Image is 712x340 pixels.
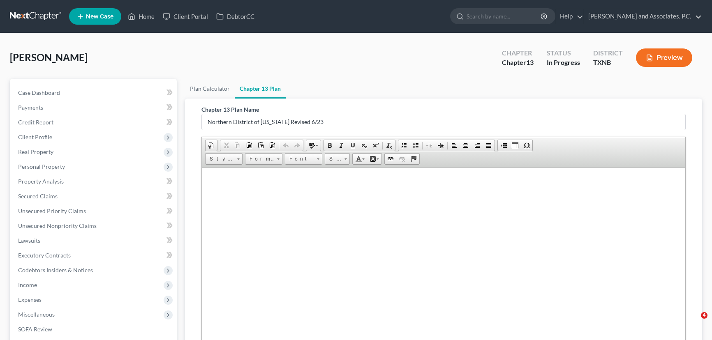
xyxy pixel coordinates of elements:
a: Spell Checker [306,140,321,151]
a: Background Color [367,154,381,164]
a: Copy [232,140,243,151]
button: Preview [636,48,692,67]
span: Font [285,154,314,164]
a: SOFA Review [12,322,177,337]
span: Codebtors Insiders & Notices [18,266,93,273]
span: Executory Contracts [18,252,71,259]
a: Paste [243,140,255,151]
span: SOFA Review [18,326,52,333]
span: Miscellaneous [18,311,55,318]
a: Insert Page Break for Printing [498,140,509,151]
span: Income [18,281,37,288]
a: Cut [220,140,232,151]
a: Justify [483,140,495,151]
a: Subscript [358,140,370,151]
a: Unsecured Nonpriority Claims [12,218,177,233]
div: In Progress [547,58,580,67]
a: Format [245,153,282,165]
a: Help [556,9,583,24]
div: Status [547,48,580,58]
a: Home [124,9,159,24]
a: Client Portal [159,9,212,24]
div: TXNB [593,58,623,67]
div: Chapter [502,58,534,67]
a: Unsecured Priority Claims [12,204,177,218]
span: Unsecured Nonpriority Claims [18,222,97,229]
a: Bold [324,140,335,151]
a: Property Analysis [12,174,177,189]
span: 4 [701,312,707,319]
span: New Case [86,14,113,20]
span: Credit Report [18,119,53,126]
span: Payments [18,104,43,111]
span: Secured Claims [18,193,58,200]
a: Insert/Remove Numbered List [398,140,410,151]
a: [PERSON_NAME] and Associates, P.C. [584,9,702,24]
a: Center [460,140,472,151]
a: Paste as plain text [255,140,266,151]
span: Expenses [18,296,42,303]
a: Text Color [353,154,367,164]
a: Align Left [448,140,460,151]
a: Underline [347,140,358,151]
span: Styles [206,154,234,164]
a: Credit Report [12,115,177,130]
div: Chapter [502,48,534,58]
a: Paste from Word [266,140,278,151]
a: Chapter 13 Plan [235,79,286,99]
a: Table [509,140,521,151]
span: Size [325,154,342,164]
a: Insert Special Character [521,140,532,151]
a: Case Dashboard [12,85,177,100]
div: District [593,48,623,58]
a: Executory Contracts [12,248,177,263]
a: Remove Format [384,140,395,151]
a: Document Properties [206,140,217,151]
span: Property Analysis [18,178,64,185]
a: Size [325,153,350,165]
a: Undo [280,140,291,151]
a: Superscript [370,140,381,151]
span: Real Property [18,148,53,155]
span: Client Profile [18,133,52,140]
a: Increase Indent [435,140,446,151]
iframe: Intercom live chat [684,312,704,332]
a: Secured Claims [12,189,177,204]
label: Chapter 13 Plan Name [201,105,259,114]
a: Decrease Indent [423,140,435,151]
a: Align Right [472,140,483,151]
span: Personal Property [18,163,65,170]
a: Plan Calculator [185,79,235,99]
a: Anchor [408,154,419,164]
span: Unsecured Priority Claims [18,207,86,214]
span: [PERSON_NAME] [10,51,88,63]
a: DebtorCC [212,9,259,24]
span: Lawsuits [18,237,40,244]
input: Search by name... [467,9,542,24]
a: Link [385,154,396,164]
a: Italic [335,140,347,151]
a: Insert/Remove Bulleted List [410,140,421,151]
span: 13 [526,58,534,66]
a: Unlink [396,154,408,164]
span: Format [245,154,274,164]
a: Styles [205,153,243,165]
a: Payments [12,100,177,115]
span: Case Dashboard [18,89,60,96]
a: Font [285,153,322,165]
input: Enter name... [202,114,685,130]
a: Lawsuits [12,233,177,248]
a: Redo [291,140,303,151]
